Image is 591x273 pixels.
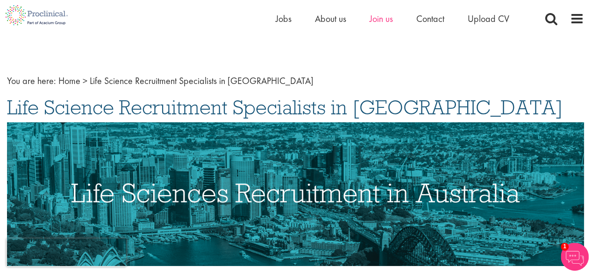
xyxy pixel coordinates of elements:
[370,13,393,25] a: Join us
[561,243,569,251] span: 1
[416,13,444,25] a: Contact
[7,75,56,87] span: You are here:
[7,95,563,120] span: Life Science Recruitment Specialists in [GEOGRAPHIC_DATA]
[58,75,80,87] a: breadcrumb link
[561,243,589,271] img: Chatbot
[90,75,313,87] span: Life Science Recruitment Specialists in [GEOGRAPHIC_DATA]
[468,13,509,25] a: Upload CV
[7,122,584,266] img: Life Sciences Recruitment in Australia
[276,13,292,25] a: Jobs
[7,238,126,266] iframe: reCAPTCHA
[83,75,87,87] span: >
[315,13,346,25] a: About us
